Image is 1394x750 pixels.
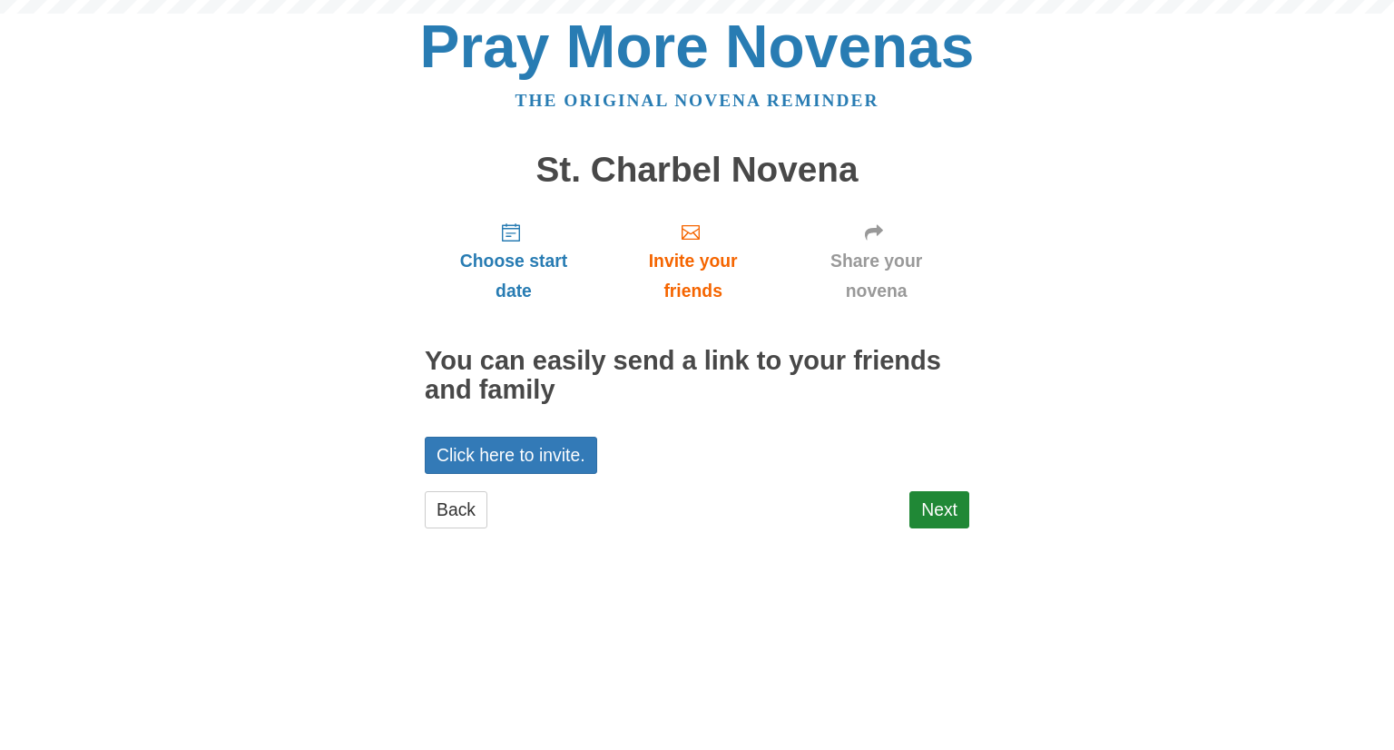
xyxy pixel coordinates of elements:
[425,491,487,528] a: Back
[801,246,951,306] span: Share your novena
[420,13,975,80] a: Pray More Novenas
[621,246,765,306] span: Invite your friends
[603,207,783,315] a: Invite your friends
[783,207,969,315] a: Share your novena
[425,151,969,190] h1: St. Charbel Novena
[515,91,879,110] a: The original novena reminder
[425,207,603,315] a: Choose start date
[425,347,969,405] h2: You can easily send a link to your friends and family
[425,437,597,474] a: Click here to invite.
[909,491,969,528] a: Next
[443,246,584,306] span: Choose start date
